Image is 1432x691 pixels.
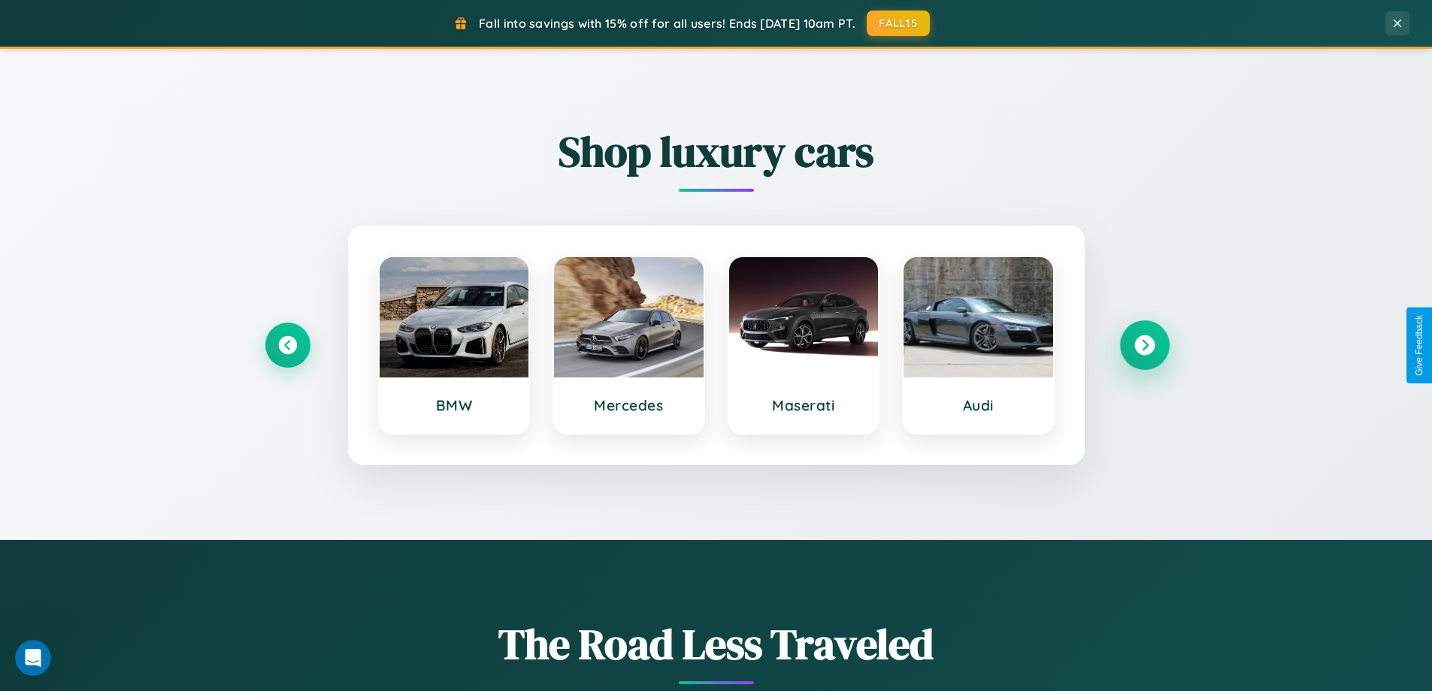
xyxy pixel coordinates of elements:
[744,396,864,414] h3: Maserati
[265,615,1167,673] h1: The Road Less Traveled
[569,396,689,414] h3: Mercedes
[479,16,855,31] span: Fall into savings with 15% off for all users! Ends [DATE] 10am PT.
[395,396,514,414] h3: BMW
[867,11,930,36] button: FALL15
[265,123,1167,180] h2: Shop luxury cars
[1414,315,1424,376] div: Give Feedback
[15,640,51,676] iframe: Intercom live chat
[919,396,1038,414] h3: Audi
